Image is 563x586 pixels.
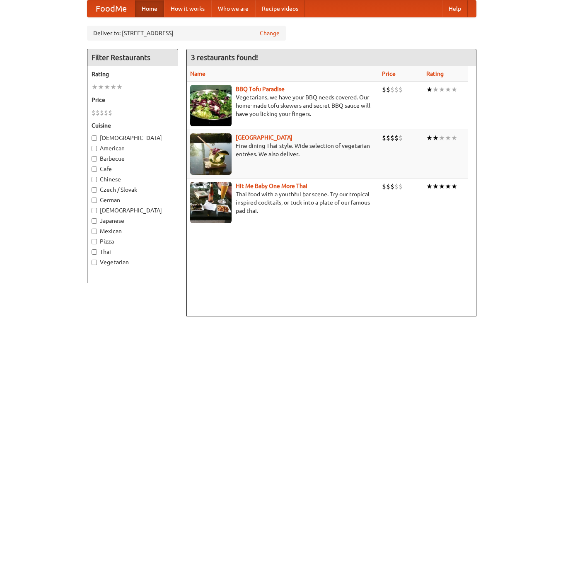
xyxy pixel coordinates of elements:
[394,85,399,94] li: $
[92,96,174,104] h5: Price
[191,53,258,61] ng-pluralize: 3 restaurants found!
[426,85,433,94] li: ★
[445,85,451,94] li: ★
[92,217,174,225] label: Japanese
[92,146,97,151] input: American
[399,133,403,142] li: $
[92,229,97,234] input: Mexican
[426,70,444,77] a: Rating
[390,85,394,94] li: $
[92,134,174,142] label: [DEMOGRAPHIC_DATA]
[190,142,376,158] p: Fine dining Thai-style. Wide selection of vegetarian entrées. We also deliver.
[382,85,386,94] li: $
[190,133,232,175] img: satay.jpg
[104,108,108,117] li: $
[255,0,305,17] a: Recipe videos
[442,0,468,17] a: Help
[87,0,135,17] a: FoodMe
[100,108,104,117] li: $
[92,156,97,162] input: Barbecue
[92,121,174,130] h5: Cuisine
[87,49,178,66] h4: Filter Restaurants
[92,70,174,78] h5: Rating
[399,85,403,94] li: $
[382,182,386,191] li: $
[211,0,255,17] a: Who we are
[386,133,390,142] li: $
[87,26,286,41] div: Deliver to: [STREET_ADDRESS]
[135,0,164,17] a: Home
[92,218,97,224] input: Japanese
[451,182,457,191] li: ★
[433,182,439,191] li: ★
[451,85,457,94] li: ★
[439,182,445,191] li: ★
[382,133,386,142] li: $
[439,133,445,142] li: ★
[92,196,174,204] label: German
[116,82,123,92] li: ★
[92,239,97,244] input: Pizza
[426,133,433,142] li: ★
[236,183,307,189] a: Hit Me Baby One More Thai
[92,208,97,213] input: [DEMOGRAPHIC_DATA]
[104,82,110,92] li: ★
[108,108,112,117] li: $
[394,133,399,142] li: $
[92,227,174,235] label: Mexican
[386,85,390,94] li: $
[92,237,174,246] label: Pizza
[110,82,116,92] li: ★
[426,182,433,191] li: ★
[92,258,174,266] label: Vegetarian
[92,175,174,183] label: Chinese
[433,133,439,142] li: ★
[92,177,97,182] input: Chinese
[92,135,97,141] input: [DEMOGRAPHIC_DATA]
[399,182,403,191] li: $
[92,108,96,117] li: $
[433,85,439,94] li: ★
[451,133,457,142] li: ★
[92,248,174,256] label: Thai
[92,144,174,152] label: American
[386,182,390,191] li: $
[439,85,445,94] li: ★
[190,85,232,126] img: tofuparadise.jpg
[382,70,396,77] a: Price
[445,133,451,142] li: ★
[260,29,280,37] a: Change
[190,93,376,118] p: Vegetarians, we have your BBQ needs covered. Our home-made tofu skewers and secret BBQ sauce will...
[190,182,232,223] img: babythai.jpg
[92,82,98,92] li: ★
[190,70,205,77] a: Name
[92,260,97,265] input: Vegetarian
[394,182,399,191] li: $
[92,187,97,193] input: Czech / Slovak
[236,86,285,92] a: BBQ Tofu Paradise
[98,82,104,92] li: ★
[92,206,174,215] label: [DEMOGRAPHIC_DATA]
[92,186,174,194] label: Czech / Slovak
[92,165,174,173] label: Cafe
[92,154,174,163] label: Barbecue
[92,166,97,172] input: Cafe
[96,108,100,117] li: $
[236,134,292,141] a: [GEOGRAPHIC_DATA]
[390,133,394,142] li: $
[92,198,97,203] input: German
[390,182,394,191] li: $
[445,182,451,191] li: ★
[164,0,211,17] a: How it works
[92,249,97,255] input: Thai
[190,190,376,215] p: Thai food with a youthful bar scene. Try our tropical inspired cocktails, or tuck into a plate of...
